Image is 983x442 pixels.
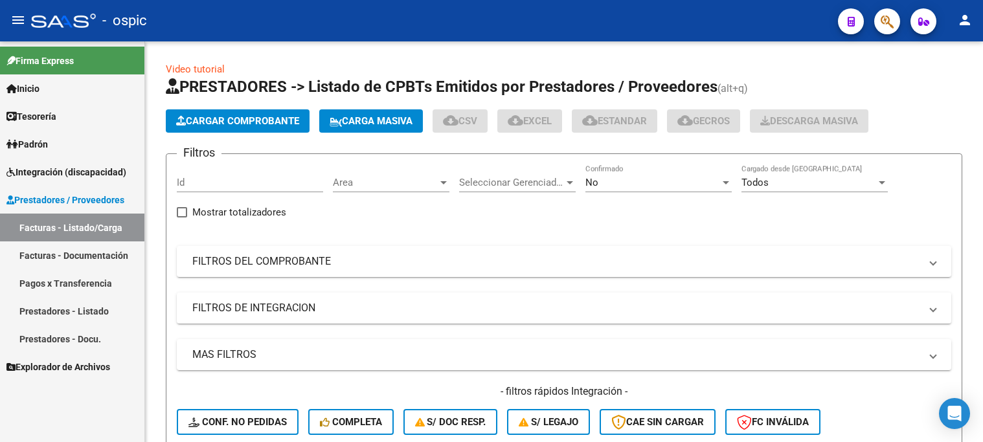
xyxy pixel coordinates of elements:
span: PRESTADORES -> Listado de CPBTs Emitidos por Prestadores / Proveedores [166,78,717,96]
button: Descarga Masiva [750,109,868,133]
mat-icon: cloud_download [677,113,693,128]
span: Integración (discapacidad) [6,165,126,179]
span: Cargar Comprobante [176,115,299,127]
mat-icon: cloud_download [443,113,458,128]
mat-panel-title: FILTROS DE INTEGRACION [192,301,920,315]
span: Padrón [6,137,48,151]
app-download-masive: Descarga masiva de comprobantes (adjuntos) [750,109,868,133]
h4: - filtros rápidos Integración - [177,384,951,399]
mat-icon: menu [10,12,26,28]
span: Prestadores / Proveedores [6,193,124,207]
a: Video tutorial [166,63,225,75]
span: Seleccionar Gerenciador [459,177,564,188]
mat-panel-title: FILTROS DEL COMPROBANTE [192,254,920,269]
mat-expansion-panel-header: FILTROS DEL COMPROBANTE [177,246,951,277]
span: Inicio [6,82,40,96]
span: CSV [443,115,477,127]
button: CSV [433,109,488,133]
button: Conf. no pedidas [177,409,299,435]
span: Descarga Masiva [760,115,858,127]
span: Explorador de Archivos [6,360,110,374]
span: Conf. no pedidas [188,416,287,428]
button: Estandar [572,109,657,133]
button: S/ legajo [507,409,590,435]
mat-expansion-panel-header: FILTROS DE INTEGRACION [177,293,951,324]
mat-expansion-panel-header: MAS FILTROS [177,339,951,370]
mat-icon: person [957,12,973,28]
button: CAE SIN CARGAR [600,409,716,435]
button: Carga Masiva [319,109,423,133]
mat-icon: cloud_download [508,113,523,128]
button: Gecros [667,109,740,133]
span: EXCEL [508,115,552,127]
mat-icon: cloud_download [582,113,598,128]
span: Todos [741,177,769,188]
span: Estandar [582,115,647,127]
span: S/ Doc Resp. [415,416,486,428]
span: Completa [320,416,382,428]
span: Gecros [677,115,730,127]
span: Area [333,177,438,188]
span: No [585,177,598,188]
span: CAE SIN CARGAR [611,416,704,428]
button: EXCEL [497,109,562,133]
span: S/ legajo [519,416,578,428]
span: Firma Express [6,54,74,68]
span: Mostrar totalizadores [192,204,286,220]
h3: Filtros [177,144,221,162]
button: Completa [308,409,394,435]
span: (alt+q) [717,82,748,94]
span: - ospic [102,6,147,35]
span: Carga Masiva [330,115,412,127]
mat-panel-title: MAS FILTROS [192,348,920,362]
span: FC Inválida [737,416,809,428]
button: Cargar Comprobante [166,109,310,133]
button: FC Inválida [725,409,820,435]
span: Tesorería [6,109,56,124]
div: Open Intercom Messenger [939,398,970,429]
button: S/ Doc Resp. [403,409,498,435]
